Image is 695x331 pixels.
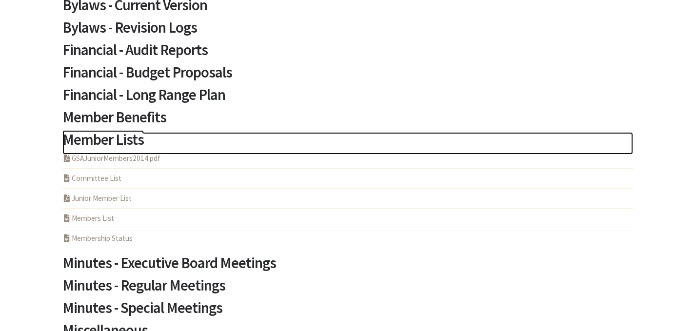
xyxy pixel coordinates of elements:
a: Junior Member List [62,194,132,203]
a: Minutes - Executive Board Meetings [62,255,633,278]
a: Minutes - Special Meetings [62,300,633,323]
a: Member Benefits [62,110,633,132]
i: PDF Acrobat Document [62,155,72,162]
a: Committee List [62,174,121,183]
a: Financial - Budget Proposals [62,65,633,87]
i: PHP Program [62,234,72,242]
a: GSAJuniorMembers2014.pdf [62,154,160,163]
a: Members List [62,214,114,223]
i: PDF Acrobat Document [62,195,72,202]
a: Financial - Long Range Plan [62,87,633,110]
a: Membership Status [62,234,133,243]
a: Member Lists [62,132,633,155]
a: Minutes - Regular Meetings [62,278,633,300]
i: PHP Program [62,214,72,222]
a: Financial - Audit Reports [62,42,633,65]
a: Bylaws - Revision Logs [62,20,633,42]
i: HTML Program [62,175,72,182]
